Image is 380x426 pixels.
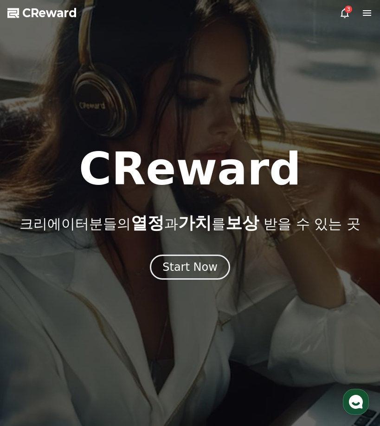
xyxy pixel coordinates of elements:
[7,6,77,20] a: CReward
[143,308,155,316] span: 설정
[150,255,230,280] button: Start Now
[162,260,218,275] div: Start Now
[345,6,352,13] div: 3
[61,295,120,318] a: 대화
[120,295,178,318] a: 설정
[79,147,301,191] h1: CReward
[225,213,259,232] span: 보상
[19,214,360,232] p: 크리에이터분들의 과 를 받을 수 있는 곳
[339,7,350,19] a: 3
[85,309,96,316] span: 대화
[22,6,77,20] span: CReward
[178,213,212,232] span: 가치
[131,213,164,232] span: 열정
[3,295,61,318] a: 홈
[29,308,35,316] span: 홈
[150,264,230,273] a: Start Now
